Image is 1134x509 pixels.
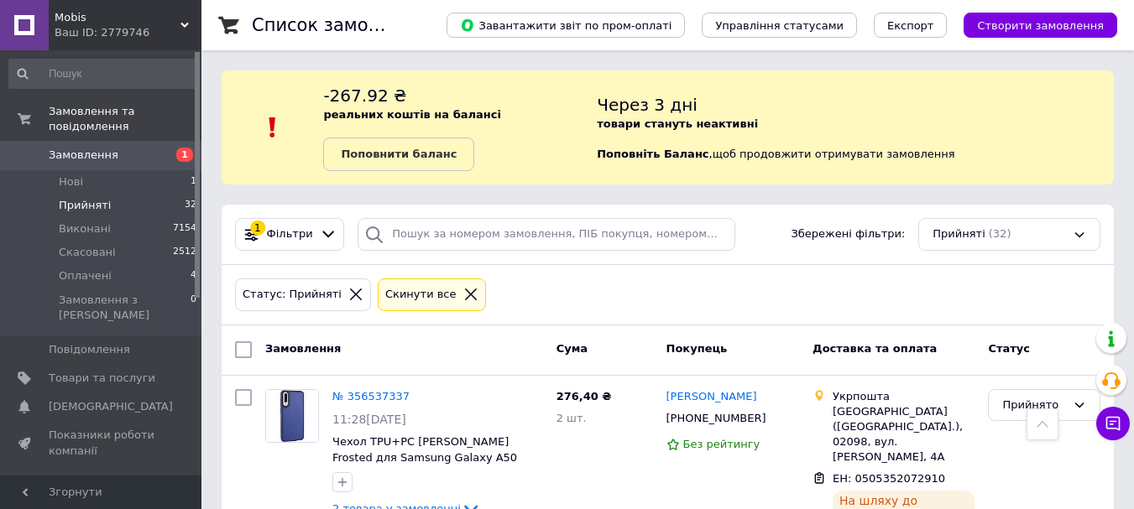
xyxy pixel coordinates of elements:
span: 4 [191,268,196,283]
span: Завантажити звіт по пром-оплаті [460,18,672,33]
span: Показники роботи компанії [49,428,155,458]
div: Статус: Прийняті [239,286,345,304]
span: Оплачені [59,268,112,283]
span: Нові [59,174,83,190]
div: Ваш ID: 2779746 [55,25,201,40]
span: Скасовані [59,245,116,260]
div: Укрпошта [833,389,975,404]
span: Прийняті [933,226,985,242]
span: Замовлення з [PERSON_NAME] [59,293,191,323]
span: Через 3 дні [597,95,698,115]
img: Фото товару [266,390,318,442]
button: Експорт [874,13,948,38]
b: товари стануть неактивні [597,117,758,130]
div: , щоб продовжити отримувати замовлення [597,84,1114,171]
span: Cума [557,342,588,355]
span: 11:28[DATE] [332,413,406,426]
h1: Список замовлень [252,15,422,35]
span: Покупець [666,342,728,355]
span: Управління статусами [715,19,844,32]
span: Збережені фільтри: [791,226,905,242]
input: Пошук [8,59,198,89]
span: Статус [988,342,1030,355]
span: 1 [176,148,193,162]
span: Mobis [55,10,180,25]
span: 0 [191,293,196,323]
button: Чат з покупцем [1096,407,1130,440]
div: Прийнято [1002,397,1066,414]
b: реальних коштів на балансі [323,108,501,121]
span: Виконані [59,221,111,236]
span: Замовлення та повідомлення [49,104,201,134]
span: 32 [185,198,196,213]
button: Управління статусами [702,13,857,38]
span: Повідомлення [49,342,130,357]
a: № 356537337 [332,390,410,403]
span: 7154 [173,221,196,236]
span: Створити замовлення [977,19,1104,32]
span: Замовлення [49,148,118,163]
input: Пошук за номером замовлення, ПІБ покупця, номером телефону, Email, номером накладної [358,218,734,251]
a: Фото товару [265,389,319,443]
div: 1 [250,221,265,236]
span: Замовлення [265,342,341,355]
span: Прийняті [59,198,111,213]
span: Доставка та оплата [813,342,937,355]
div: Cкинути все [382,286,460,304]
b: Поповніть Баланс [597,148,708,160]
div: [GEOGRAPHIC_DATA] ([GEOGRAPHIC_DATA].), 02098, вул. [PERSON_NAME], 4А [833,404,975,465]
span: Фільтри [267,226,313,242]
span: Без рейтингу [683,438,760,450]
a: Чехол TPU+PC [PERSON_NAME] Frosted для Samsung Galaxy A50 (A505F) / A50s / A30s [332,435,517,479]
span: (32) [989,227,1011,240]
a: Поповнити баланс [323,138,474,171]
span: Експорт [887,19,934,32]
span: Панель управління [49,472,155,502]
a: Створити замовлення [947,18,1117,31]
button: Створити замовлення [964,13,1117,38]
img: :exclamation: [260,115,285,140]
span: 2512 [173,245,196,260]
b: Поповнити баланс [341,148,457,160]
span: 1 [191,174,196,190]
span: ЕН: 0505352072910 [833,472,945,485]
span: [DEMOGRAPHIC_DATA] [49,399,173,414]
span: -267.92 ₴ [323,86,406,106]
span: Товари та послуги [49,371,155,386]
span: 276,40 ₴ [557,390,612,403]
button: Завантажити звіт по пром-оплаті [447,13,685,38]
a: [PERSON_NAME] [666,389,757,405]
span: 2 шт. [557,412,587,424]
div: [PHONE_NUMBER] [663,408,770,429]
